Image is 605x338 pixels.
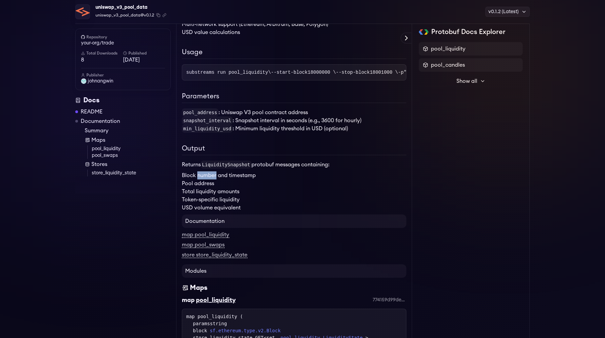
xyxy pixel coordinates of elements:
h6: Total Downloads [81,50,123,56]
code: pool_address [182,108,218,116]
li: Pool address [182,179,406,188]
h6: Published [123,50,165,56]
li: Block number and timestamp [182,171,406,179]
li: : Uniswap V3 pool contract address [182,108,406,116]
span: --start-block [271,70,336,75]
button: Show all [419,74,523,88]
span: johnangwin [88,78,113,84]
span: uniswap_v3_pool_data@v0.1.2 [95,12,154,18]
li: Total liquidity amounts [182,188,406,196]
a: map pool_swaps [182,242,225,248]
a: pool_liquidity [92,145,171,152]
h6: Repository [81,34,165,40]
span: \ [395,70,398,75]
h6: Publisher [81,72,165,78]
a: johnangwin [81,78,165,84]
a: pool_swaps [92,152,171,159]
h4: Documentation [182,214,406,228]
code: snapshot_interval [182,116,233,125]
div: block [193,327,402,334]
div: 774159d99debbb62a7f72cfa418cfa8c442f0491 [373,297,406,303]
img: Store icon [85,162,90,167]
img: Protobuf [419,29,429,35]
a: Stores [85,160,171,168]
img: Package Logo [76,5,90,19]
span: \ [268,70,271,75]
span: pool_candles [431,61,465,69]
a: store_liquidity_state [92,170,171,176]
h2: Usage [182,47,406,59]
h2: Output [182,143,406,155]
code: min_liquidity_usd [182,125,233,133]
li: Multi-network support (Ethereum, Arbitrum, Base, Polygon) [182,20,406,28]
img: github [81,35,85,39]
code: LiquiditySnapshot [201,161,251,169]
h2: Protobuf Docs Explorer [431,27,506,37]
div: pool_liquidity [196,295,236,305]
span: --stop-block [336,70,398,75]
a: your-org/trade [81,40,165,46]
li: : Snapshot interval in seconds (e.g., 3600 for hourly) [182,116,406,125]
a: Maps [85,136,171,144]
li: USD volume equivalent [182,204,406,212]
span: \ [333,70,336,75]
li: Token-specific liquidity [182,196,406,204]
h4: Modules [182,264,406,278]
div: map [182,295,195,305]
span: substreams run pool_liquidity [186,70,271,75]
span: Show all [456,77,477,85]
div: uniswap_v3_pool_data [95,3,166,12]
a: sf.ethereum.type.v2.Block [210,327,281,334]
a: README [81,108,103,116]
div: Maps [190,283,207,293]
button: Copy .spkg link to clipboard [162,13,166,17]
div: v0.1.2 (Latest) [485,7,530,17]
a: Documentation [81,117,120,125]
span: 8 [81,56,123,64]
li: : Minimum liquidity threshold in USD (optional) [182,125,406,133]
img: User Avatar [81,78,86,84]
li: USD value calculations [182,28,406,36]
span: 18000000 [308,70,330,75]
a: map pool_liquidity [182,232,229,238]
span: pool_liquidity [431,45,466,53]
button: Copy package name and version [156,13,160,17]
span: 18001000 [370,70,392,75]
img: Maps icon [182,283,189,293]
div: Docs [75,96,171,105]
img: Map icon [85,137,90,143]
a: store store_liquidity_state [182,252,247,258]
span: [DATE] [123,56,165,64]
div: paramsstring [193,320,402,327]
p: Returns protobuf messages containing: [182,161,406,169]
h2: Parameters [182,91,406,103]
a: Summary [85,127,171,135]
